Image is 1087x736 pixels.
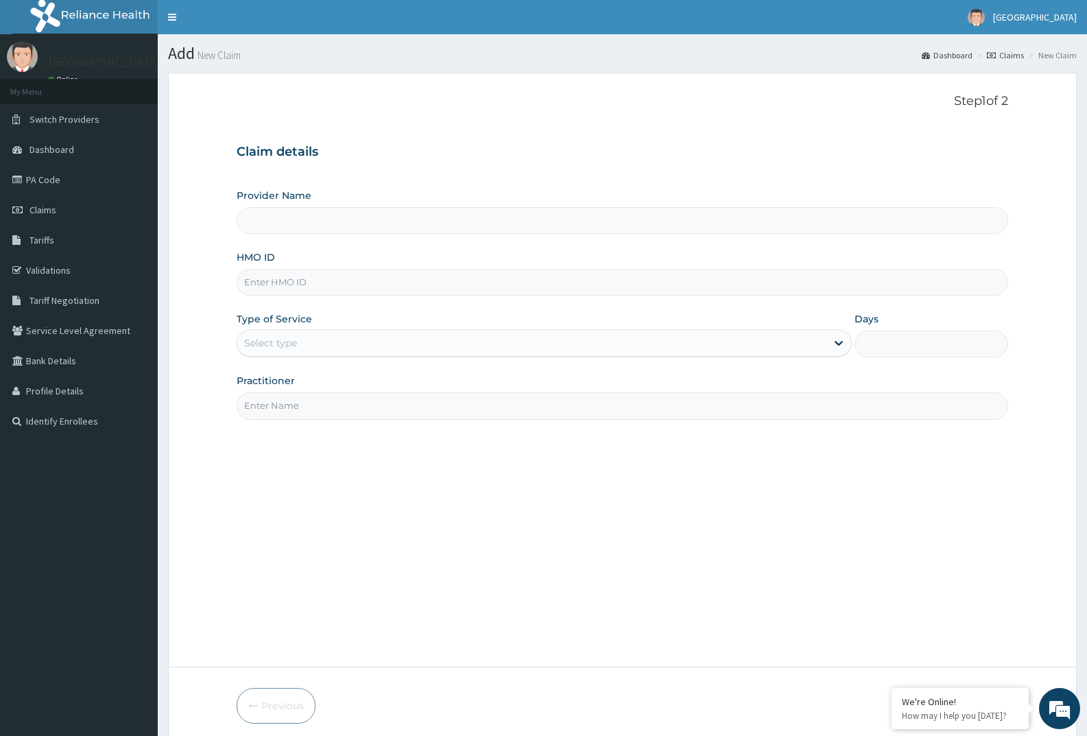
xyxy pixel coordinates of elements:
span: Switch Providers [29,113,99,126]
img: User Image [968,9,985,26]
a: Online [48,75,81,84]
a: Claims [987,49,1024,61]
h3: Claim details [237,145,1008,160]
img: User Image [7,41,38,72]
a: Dashboard [922,49,972,61]
span: Dashboard [29,143,74,156]
li: New Claim [1025,49,1077,61]
label: HMO ID [237,250,275,264]
h1: Add [168,45,1077,62]
label: Days [855,312,879,326]
label: Provider Name [237,189,311,202]
span: Tariff Negotiation [29,294,99,307]
p: How may I help you today? [902,710,1018,722]
label: Type of Service [237,312,312,326]
input: Enter Name [237,392,1008,419]
input: Enter HMO ID [237,269,1008,296]
div: Select type [244,336,297,350]
button: Previous [237,688,315,724]
p: Step 1 of 2 [237,94,1008,109]
span: Claims [29,204,56,216]
span: Tariffs [29,234,54,246]
p: [GEOGRAPHIC_DATA] [48,56,161,68]
span: [GEOGRAPHIC_DATA] [993,11,1077,23]
small: New Claim [195,50,241,60]
div: We're Online! [902,696,1018,708]
label: Practitioner [237,374,295,388]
